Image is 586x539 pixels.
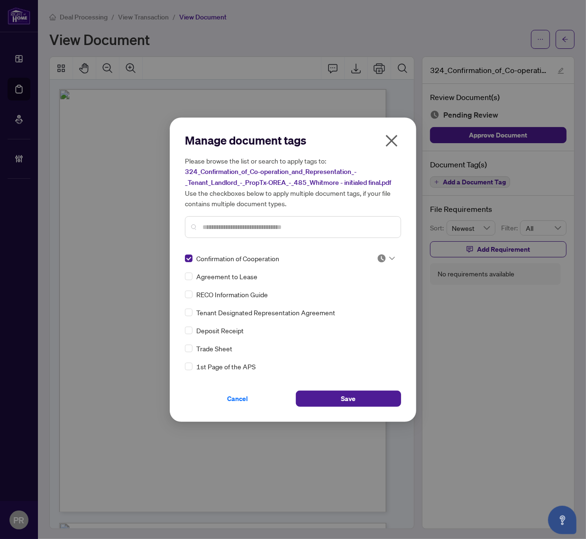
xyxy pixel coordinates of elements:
[185,155,401,209] h5: Please browse the list or search to apply tags to: Use the checkboxes below to apply multiple doc...
[341,391,356,406] span: Save
[384,133,399,148] span: close
[196,271,257,282] span: Agreement to Lease
[185,133,401,148] h2: Manage document tags
[296,391,401,407] button: Save
[227,391,248,406] span: Cancel
[196,325,244,336] span: Deposit Receipt
[185,167,391,187] span: 324_Confirmation_of_Co-operation_and_Representation_-_Tenant_Landlord_-_PropTx-OREA_-_485_Whitmor...
[196,289,268,300] span: RECO Information Guide
[196,343,232,354] span: Trade Sheet
[185,391,290,407] button: Cancel
[196,307,335,318] span: Tenant Designated Representation Agreement
[196,253,279,264] span: Confirmation of Cooperation
[548,506,577,534] button: Open asap
[377,254,386,263] img: status
[196,361,256,372] span: 1st Page of the APS
[377,254,395,263] span: Pending Review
